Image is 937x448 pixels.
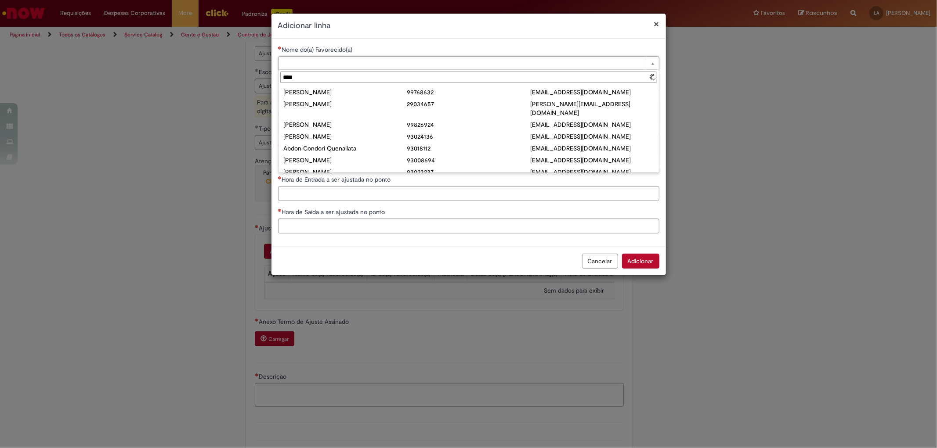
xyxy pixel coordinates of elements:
[530,144,654,153] div: [EMAIL_ADDRESS][DOMAIN_NAME]
[407,168,530,176] div: 93023237
[530,100,654,117] div: [PERSON_NAME][EMAIL_ADDRESS][DOMAIN_NAME]
[407,144,530,153] div: 93018112
[283,100,407,108] div: [PERSON_NAME]
[407,100,530,108] div: 29034657
[283,144,407,153] div: Abdon Condori Quenallata
[407,156,530,165] div: 93008694
[283,120,407,129] div: [PERSON_NAME]
[283,156,407,165] div: [PERSON_NAME]
[283,132,407,141] div: [PERSON_NAME]
[407,132,530,141] div: 93024136
[530,120,654,129] div: [EMAIL_ADDRESS][DOMAIN_NAME]
[283,168,407,176] div: [PERSON_NAME]
[530,168,654,176] div: [EMAIL_ADDRESS][DOMAIN_NAME]
[407,120,530,129] div: 99826924
[279,85,659,172] ul: Nome do(a) Favorecido(a)
[530,88,654,97] div: [EMAIL_ADDRESS][DOMAIN_NAME]
[407,88,530,97] div: 99768632
[530,156,654,165] div: [EMAIL_ADDRESS][DOMAIN_NAME]
[283,88,407,97] div: [PERSON_NAME]
[530,132,654,141] div: [EMAIL_ADDRESS][DOMAIN_NAME]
